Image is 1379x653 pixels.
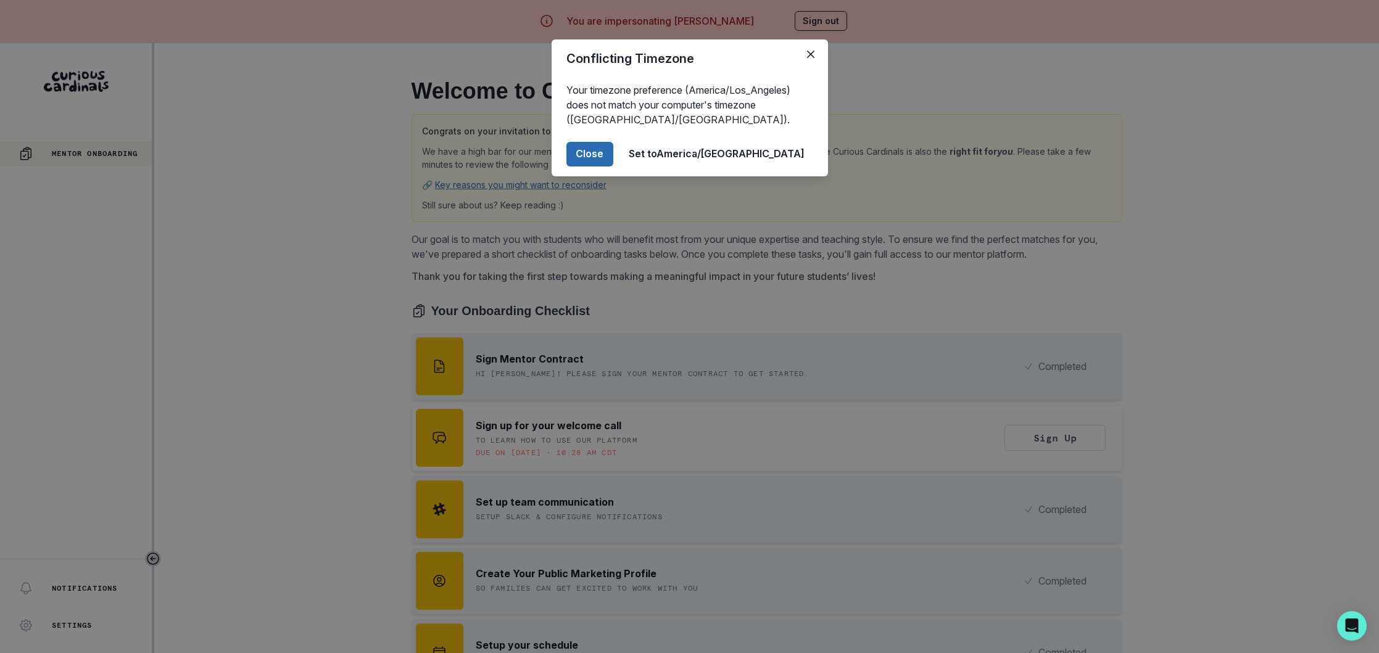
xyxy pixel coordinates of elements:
[552,78,828,132] div: Your timezone preference (America/Los_Angeles) does not match your computer's timezone ([GEOGRAPH...
[1337,611,1367,641] div: Open Intercom Messenger
[552,39,828,78] header: Conflicting Timezone
[566,142,613,166] button: Close
[621,142,813,166] button: Set toAmerica/[GEOGRAPHIC_DATA]
[801,44,821,64] button: Close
